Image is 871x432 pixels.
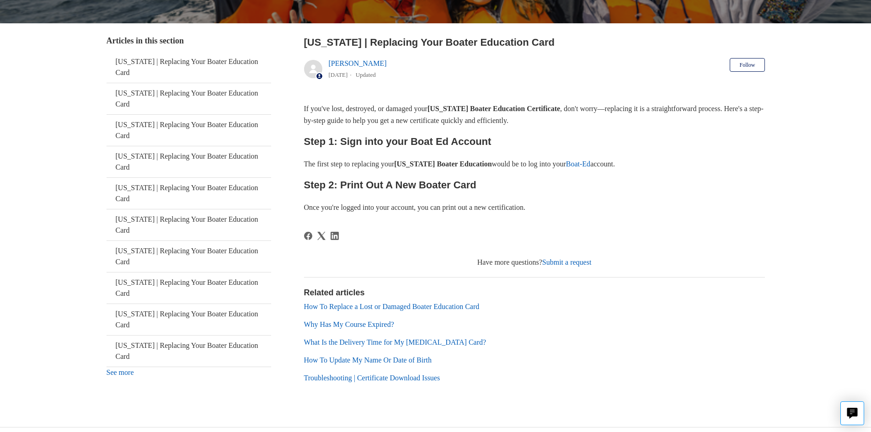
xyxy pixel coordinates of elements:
a: What Is the Delivery Time for My [MEDICAL_DATA] Card? [304,338,486,346]
a: [US_STATE] | Replacing Your Boater Education Card [107,336,271,367]
a: [US_STATE] | Replacing Your Boater Education Card [107,146,271,177]
a: [US_STATE] | Replacing Your Boater Education Card [107,304,271,335]
a: How To Replace a Lost or Damaged Boater Education Card [304,303,480,310]
a: [US_STATE] | Replacing Your Boater Education Card [107,209,271,240]
a: Facebook [304,232,312,240]
strong: [US_STATE] Boater Education [394,160,492,168]
button: Follow Article [730,58,764,72]
a: [US_STATE] | Replacing Your Boater Education Card [107,241,271,272]
a: [US_STATE] | Replacing Your Boater Education Card [107,272,271,304]
h2: Missouri | Replacing Your Boater Education Card [304,35,765,50]
h2: Step 2: Print Out A New Boater Card [304,177,765,193]
a: Why Has My Course Expired? [304,320,394,328]
a: Troubleshooting | Certificate Download Issues [304,374,440,382]
a: Boat-Ed [566,160,590,168]
a: [US_STATE] | Replacing Your Boater Education Card [107,83,271,114]
button: Live chat [840,401,864,425]
svg: Share this page on LinkedIn [331,232,339,240]
div: Have more questions? [304,257,765,268]
h2: Related articles [304,287,765,299]
time: 05/22/2024, 09:53 [329,71,348,78]
span: Articles in this section [107,36,184,45]
svg: Share this page on Facebook [304,232,312,240]
svg: Share this page on X Corp [317,232,326,240]
a: LinkedIn [331,232,339,240]
a: [US_STATE] | Replacing Your Boater Education Card [107,178,271,209]
a: How To Update My Name Or Date of Birth [304,356,432,364]
h2: Step 1: Sign into your Boat Ed Account [304,133,765,149]
a: [US_STATE] | Replacing Your Boater Education Card [107,115,271,146]
p: Once you're logged into your account, you can print out a new certification. [304,202,765,213]
a: X Corp [317,232,326,240]
a: [PERSON_NAME] [329,59,387,67]
p: If you've lost, destroyed, or damaged your , don't worry—replacing it is a straightforward proces... [304,103,765,126]
a: Submit a request [542,258,592,266]
a: [US_STATE] | Replacing Your Boater Education Card [107,52,271,83]
p: The first step to replacing your would be to log into your account. [304,158,765,170]
strong: [US_STATE] Boater Education Certificate [427,105,560,112]
a: See more [107,368,134,376]
li: Updated [356,71,376,78]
